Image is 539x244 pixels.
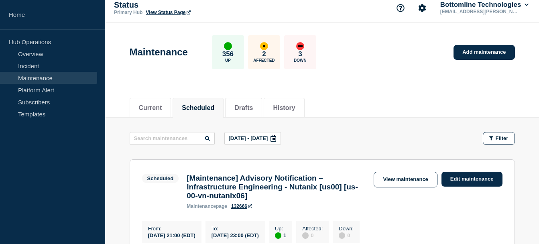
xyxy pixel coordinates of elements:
[439,9,522,14] p: [EMAIL_ADDRESS][PERSON_NAME][DOMAIN_NAME]
[262,50,266,58] p: 2
[114,0,275,10] p: Status
[187,203,227,209] p: page
[302,232,323,239] div: 0
[253,58,275,63] p: Affected
[441,172,502,187] a: Edit maintenance
[187,203,216,209] span: maintenance
[147,175,174,181] div: Scheduled
[139,104,162,112] button: Current
[298,50,302,58] p: 3
[374,172,437,187] a: View maintenance
[148,226,195,232] p: From :
[339,226,354,232] p: Down :
[273,104,295,112] button: History
[212,232,259,238] div: [DATE] 23:00 (EDT)
[260,42,268,50] div: affected
[296,42,304,50] div: down
[339,232,345,239] div: disabled
[275,226,286,232] p: Up :
[130,47,188,58] h1: Maintenance
[224,42,232,50] div: up
[294,58,307,63] p: Down
[187,174,366,200] h3: [Maintenance] Advisory Notification – Infrastructure Engineering - Nutanix [us00] [us-00-vn-nutan...
[302,232,309,239] div: disabled
[234,104,253,112] button: Drafts
[231,203,252,209] a: 132666
[225,58,231,63] p: Up
[496,135,508,141] span: Filter
[224,132,281,145] button: [DATE] - [DATE]
[483,132,515,145] button: Filter
[222,50,234,58] p: 356
[212,226,259,232] p: To :
[275,232,281,239] div: up
[146,10,190,15] a: View Status Page
[114,10,142,15] p: Primary Hub
[454,45,515,60] a: Add maintenance
[182,104,214,112] button: Scheduled
[148,232,195,238] div: [DATE] 21:00 (EDT)
[302,226,323,232] p: Affected :
[130,132,215,145] input: Search maintenances
[229,135,268,141] p: [DATE] - [DATE]
[275,232,286,239] div: 1
[439,1,530,9] button: Bottomline Technologies
[339,232,354,239] div: 0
